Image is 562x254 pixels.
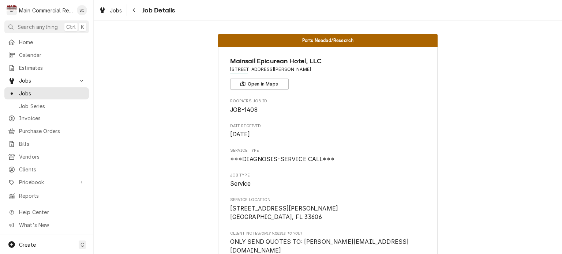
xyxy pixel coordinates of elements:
span: Jobs [110,7,122,14]
div: Status [218,34,438,47]
a: Job Series [4,100,89,112]
a: Clients [4,163,89,175]
div: Client Information [230,56,426,90]
span: K [81,23,84,31]
span: Address [230,66,426,73]
div: Roopairs Job ID [230,98,426,114]
span: Date Received [230,130,426,139]
div: Main Commercial Refrigeration Service's Avatar [7,5,17,15]
a: Go to Pricebook [4,176,89,188]
a: Invoices [4,112,89,124]
a: Estimates [4,62,89,74]
span: Service Location [230,204,426,221]
button: Navigate back [128,4,140,16]
span: Date Received [230,123,426,129]
span: Clients [19,166,85,173]
span: Pricebook [19,178,74,186]
div: Service Type [230,148,426,163]
div: Main Commercial Refrigeration Service [19,7,73,14]
span: Service Type [230,155,426,164]
a: Bills [4,138,89,150]
span: Calendar [19,51,85,59]
a: Go to Jobs [4,75,89,87]
span: Job Type [230,179,426,188]
span: Reports [19,192,85,200]
span: Roopairs Job ID [230,106,426,114]
span: What's New [19,221,85,229]
a: Calendar [4,49,89,61]
span: Client Notes [230,231,426,236]
span: Jobs [19,90,85,97]
span: Job Type [230,173,426,178]
span: Job Series [19,102,85,110]
a: Jobs [4,87,89,99]
span: Service [230,180,251,187]
div: Service Location [230,197,426,221]
span: Service Location [230,197,426,203]
span: Invoices [19,114,85,122]
span: Purchase Orders [19,127,85,135]
span: Name [230,56,426,66]
div: Job Type [230,173,426,188]
span: Ctrl [66,23,76,31]
span: Estimates [19,64,85,72]
a: Purchase Orders [4,125,89,137]
a: Jobs [96,4,125,16]
span: (Only Visible to You) [260,231,301,235]
span: C [80,241,84,249]
span: JOB-1408 [230,106,258,113]
a: Home [4,36,89,48]
span: Create [19,242,36,248]
span: Job Details [140,5,175,15]
span: Home [19,38,85,46]
span: Jobs [19,77,74,84]
a: Go to What's New [4,219,89,231]
button: Search anythingCtrlK [4,20,89,33]
div: M [7,5,17,15]
div: Sharon Campbell's Avatar [77,5,87,15]
span: Vendors [19,153,85,160]
div: Date Received [230,123,426,139]
div: SC [77,5,87,15]
span: [STREET_ADDRESS][PERSON_NAME] [GEOGRAPHIC_DATA], FL 33606 [230,205,338,221]
span: Parts Needed/Research [302,38,353,43]
span: Service Type [230,148,426,153]
span: [DATE] [230,131,250,138]
span: Roopairs Job ID [230,98,426,104]
a: Reports [4,190,89,202]
a: Go to Help Center [4,206,89,218]
button: Open in Maps [230,79,289,90]
span: Help Center [19,208,85,216]
a: Vendors [4,151,89,163]
span: Bills [19,140,85,148]
span: Search anything [18,23,58,31]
